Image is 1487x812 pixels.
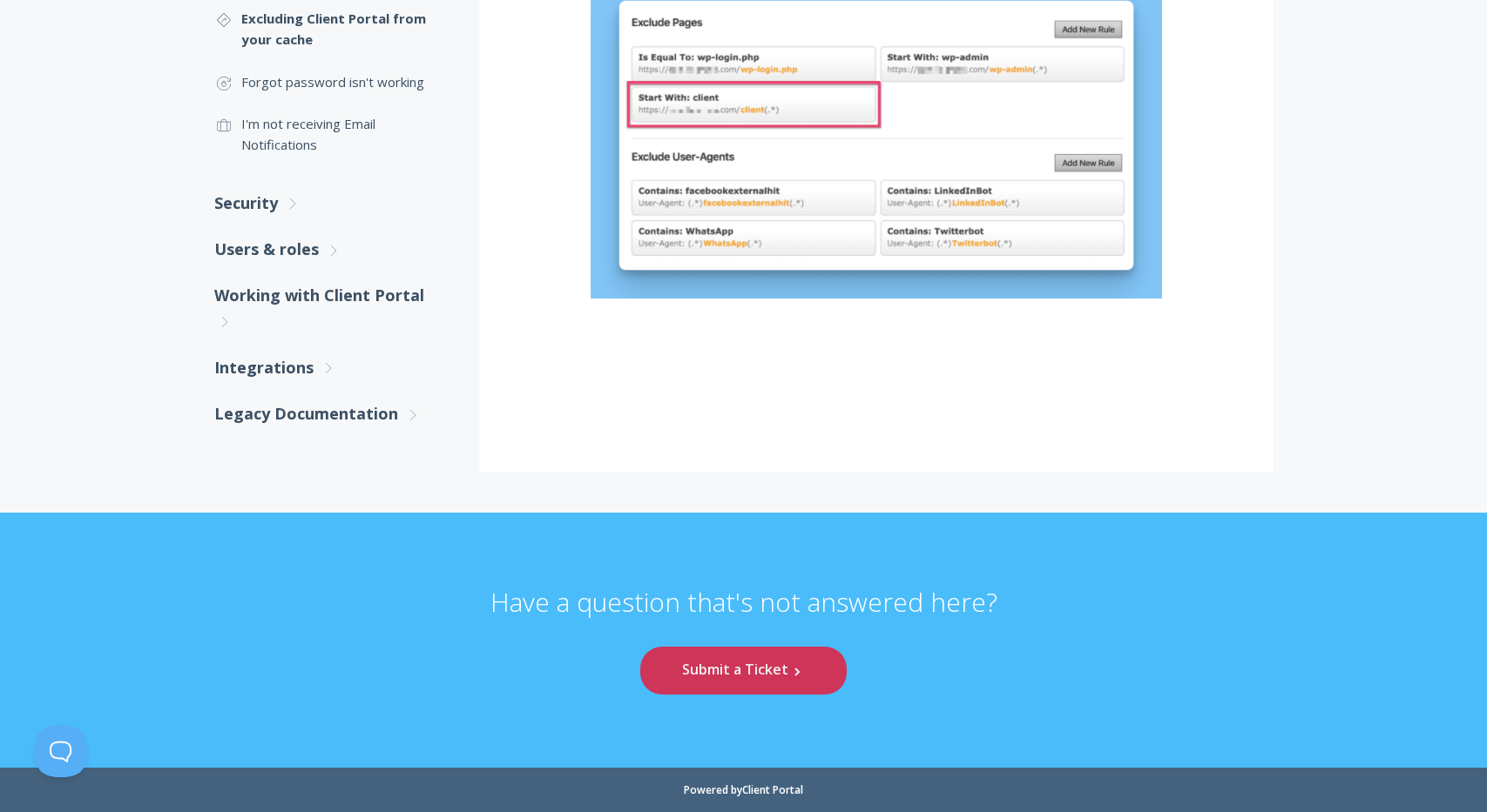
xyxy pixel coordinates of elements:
[214,226,444,272] a: Users & roles
[214,61,444,103] a: Forgot password isn't working
[35,725,87,777] iframe: Toggle Customer Support
[684,785,803,795] li: Powered by
[214,391,444,437] a: Legacy Documentation
[214,180,444,226] a: Security
[490,586,997,647] p: Have a question that's not answered here?
[214,345,444,391] a: Integrations
[742,782,803,797] a: Client Portal
[214,272,444,345] a: Working with Client Portal
[214,103,444,166] a: I'm not receiving Email Notifications
[640,647,846,695] a: Submit a Ticket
